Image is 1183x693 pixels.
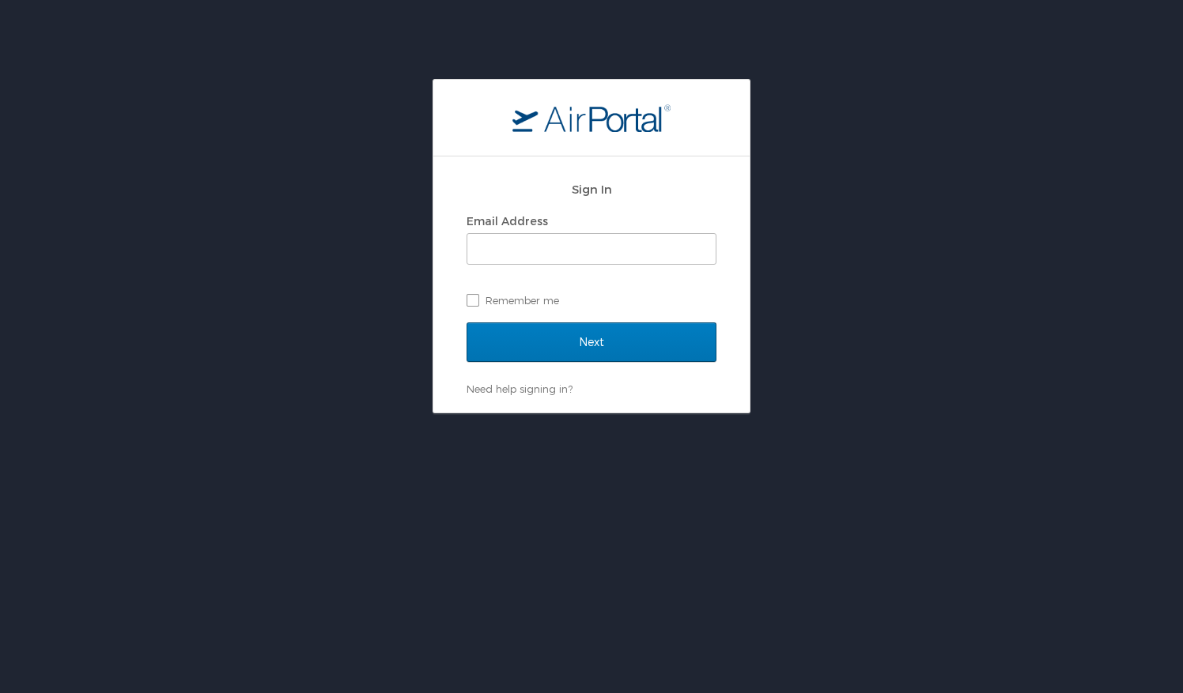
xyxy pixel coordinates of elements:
[467,322,716,362] input: Next
[467,382,573,395] a: Need help signing in?
[467,180,716,198] h2: Sign In
[512,104,671,132] img: logo
[467,288,716,312] label: Remember me
[467,214,548,228] label: Email Address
